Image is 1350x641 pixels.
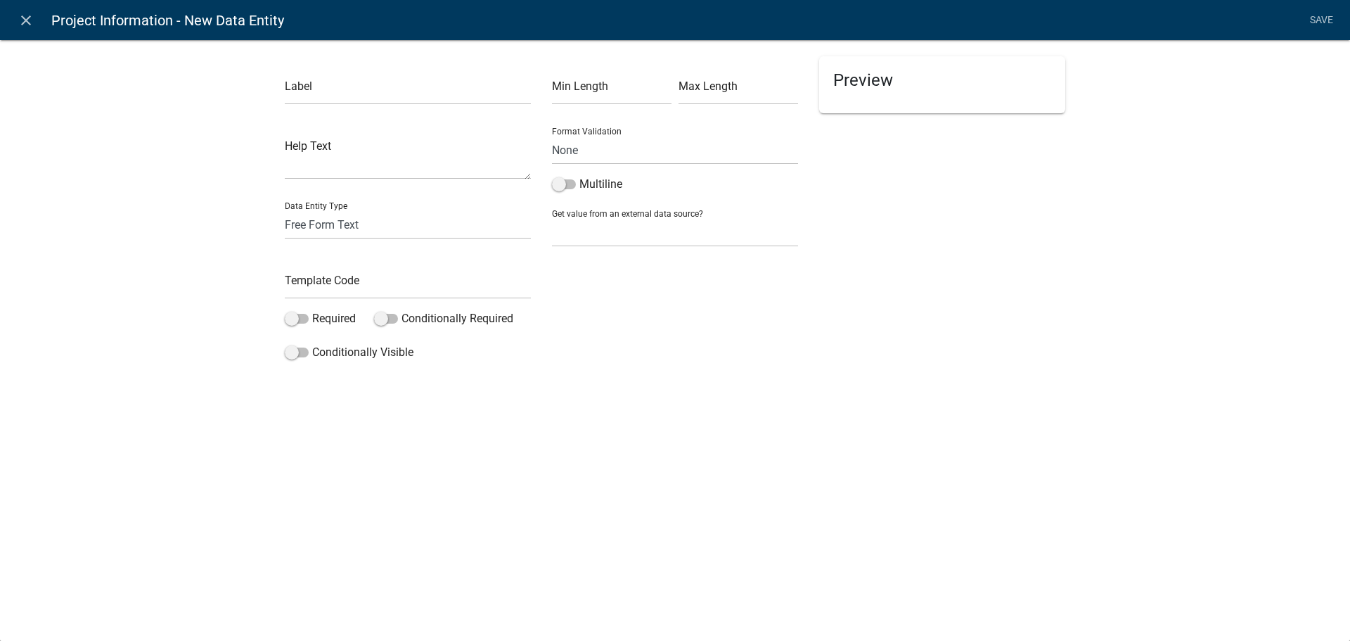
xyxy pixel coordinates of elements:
[552,176,622,193] label: Multiline
[374,310,513,327] label: Conditionally Required
[285,344,413,361] label: Conditionally Visible
[833,70,1051,91] h5: Preview
[18,12,34,29] i: close
[285,310,356,327] label: Required
[51,6,284,34] span: Project Information - New Data Entity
